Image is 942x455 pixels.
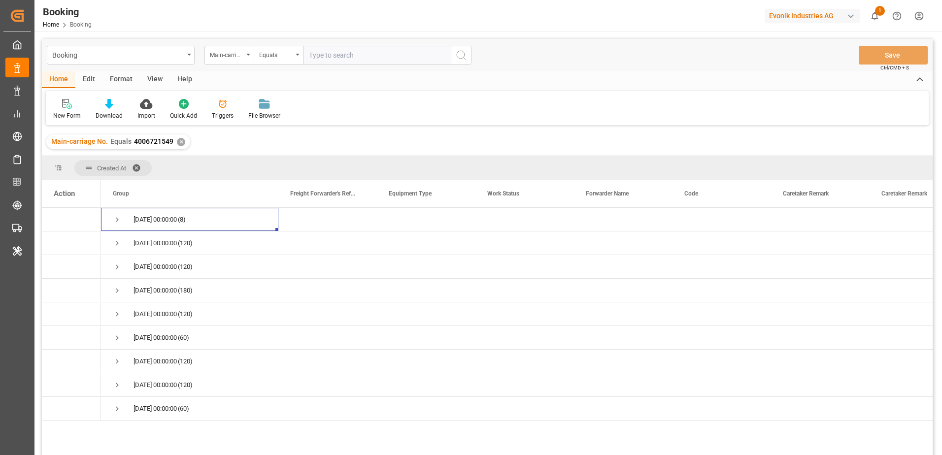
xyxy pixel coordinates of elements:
[75,71,102,88] div: Edit
[765,9,860,23] div: Evonik Industries AG
[178,303,193,325] span: (120)
[204,46,254,65] button: open menu
[880,64,909,71] span: Ctrl/CMD + S
[178,397,189,420] span: (60)
[881,190,927,197] span: Caretaker Remark
[42,255,101,279] div: Press SPACE to select this row.
[42,279,101,302] div: Press SPACE to select this row.
[859,46,928,65] button: Save
[53,111,81,120] div: New Form
[178,326,189,349] span: (60)
[178,350,193,373] span: (120)
[170,111,197,120] div: Quick Add
[210,48,243,60] div: Main-carriage No.
[886,5,908,27] button: Help Center
[43,4,92,19] div: Booking
[178,279,193,302] span: (180)
[140,71,170,88] div: View
[134,256,177,278] div: [DATE] 00:00:00
[137,111,155,120] div: Import
[134,326,177,349] div: [DATE] 00:00:00
[102,71,140,88] div: Format
[864,5,886,27] button: show 1 new notifications
[875,6,885,16] span: 1
[54,189,75,198] div: Action
[134,232,177,255] div: [DATE] 00:00:00
[134,374,177,396] div: [DATE] 00:00:00
[42,326,101,350] div: Press SPACE to select this row.
[487,190,519,197] span: Work Status
[97,164,126,172] span: Created At
[42,231,101,255] div: Press SPACE to select this row.
[42,208,101,231] div: Press SPACE to select this row.
[47,46,195,65] button: open menu
[177,138,185,146] div: ✕
[248,111,280,120] div: File Browser
[178,256,193,278] span: (120)
[259,48,293,60] div: Equals
[451,46,471,65] button: search button
[134,397,177,420] div: [DATE] 00:00:00
[134,208,177,231] div: [DATE] 00:00:00
[783,190,829,197] span: Caretaker Remark
[178,374,193,396] span: (120)
[254,46,303,65] button: open menu
[684,190,698,197] span: Code
[389,190,432,197] span: Equipment Type
[42,71,75,88] div: Home
[170,71,200,88] div: Help
[178,208,186,231] span: (8)
[110,137,132,145] span: Equals
[765,6,864,25] button: Evonik Industries AG
[42,350,101,373] div: Press SPACE to select this row.
[134,137,173,145] span: 4006721549
[43,21,59,28] a: Home
[303,46,451,65] input: Type to search
[212,111,234,120] div: Triggers
[586,190,629,197] span: Forwarder Name
[178,232,193,255] span: (120)
[290,190,356,197] span: Freight Forwarder's Reference No.
[134,279,177,302] div: [DATE] 00:00:00
[51,137,108,145] span: Main-carriage No.
[42,397,101,421] div: Press SPACE to select this row.
[42,373,101,397] div: Press SPACE to select this row.
[134,303,177,325] div: [DATE] 00:00:00
[42,302,101,326] div: Press SPACE to select this row.
[96,111,123,120] div: Download
[52,48,184,61] div: Booking
[113,190,129,197] span: Group
[134,350,177,373] div: [DATE] 00:00:00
